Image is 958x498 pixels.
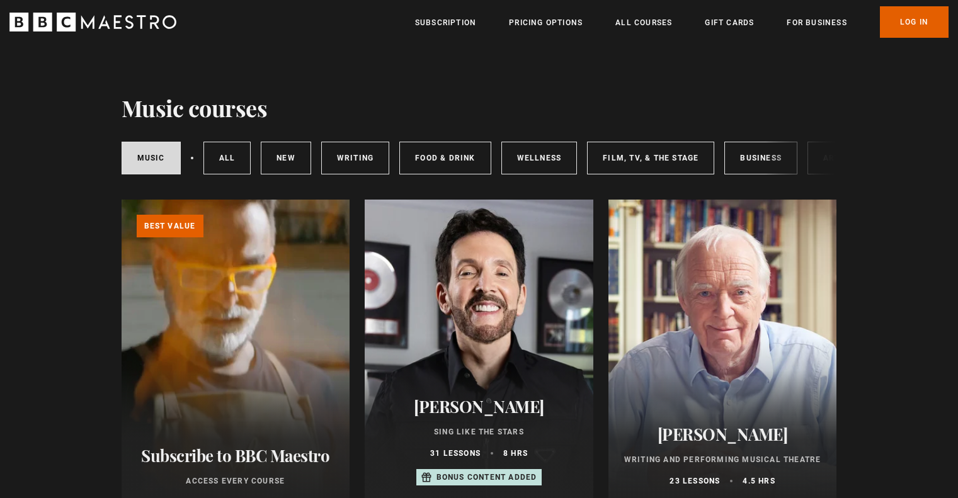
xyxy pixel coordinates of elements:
a: Business [724,142,797,174]
a: Pricing Options [509,16,583,29]
p: 23 lessons [670,475,720,487]
p: Writing and Performing Musical Theatre [624,454,822,465]
a: For business [787,16,847,29]
svg: BBC Maestro [9,13,176,31]
h2: [PERSON_NAME] [380,397,578,416]
a: New [261,142,311,174]
p: Sing Like the Stars [380,426,578,438]
p: Best value [137,215,203,237]
a: Gift Cards [705,16,754,29]
a: All Courses [615,16,672,29]
a: Writing [321,142,389,174]
h2: [PERSON_NAME] [624,424,822,444]
h1: Music courses [122,94,268,121]
p: 8 hrs [503,448,528,459]
nav: Primary [415,6,949,38]
p: 4.5 hrs [743,475,775,487]
a: All [203,142,251,174]
a: Music [122,142,181,174]
a: Film, TV, & The Stage [587,142,714,174]
a: Wellness [501,142,578,174]
a: Log In [880,6,949,38]
p: Bonus content added [436,472,537,483]
a: Subscription [415,16,476,29]
p: 31 lessons [430,448,481,459]
a: Food & Drink [399,142,491,174]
